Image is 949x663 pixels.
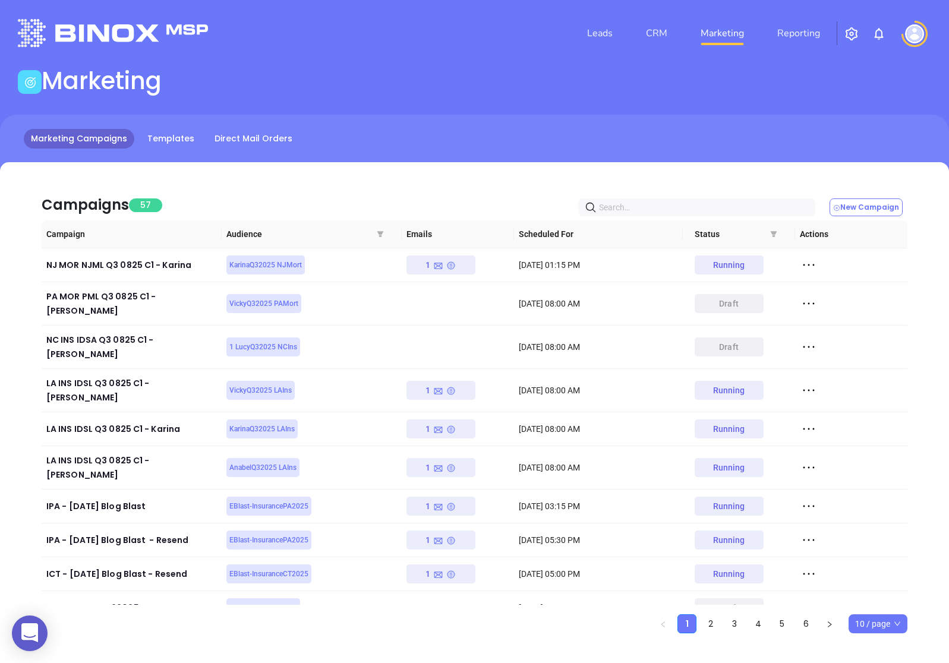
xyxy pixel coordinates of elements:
[654,614,673,633] li: Previous Page
[713,381,745,400] div: Running
[872,27,886,41] img: iconNotification
[749,614,768,633] li: 4
[46,333,217,361] div: NC INS IDSA Q3 0825 C1 - [PERSON_NAME]
[855,615,901,633] span: 10 / page
[425,497,456,516] div: 1
[425,381,456,400] div: 1
[229,567,308,580] span: EBlast-InsuranceCT2025
[402,220,514,248] th: Emails
[713,531,745,550] div: Running
[129,198,162,212] span: 57
[24,129,134,149] a: Marketing Campaigns
[46,258,217,272] div: NJ MOR NJML Q3 0825 C1 - Karina
[713,497,745,516] div: Running
[830,198,903,216] button: New Campaign
[519,567,678,580] div: [DATE] 05:00 PM
[425,419,456,438] div: 1
[820,614,839,633] button: right
[425,458,456,477] div: 1
[519,384,678,397] div: [DATE] 08:00 AM
[773,614,792,633] li: 5
[46,453,217,482] div: LA INS IDSL Q3 0825 C1 - [PERSON_NAME]
[46,601,217,615] div: NYMortgage Q22025 - Copy
[826,621,833,628] span: right
[726,615,743,633] a: 3
[725,614,744,633] li: 3
[713,564,745,583] div: Running
[229,500,308,513] span: EBlast-InsurancePA2025
[42,67,162,95] h1: Marketing
[719,294,739,313] div: draft
[42,194,129,216] div: Campaigns
[425,531,456,550] div: 1
[713,419,745,438] div: Running
[905,24,924,43] img: user
[599,201,799,214] input: Search…
[229,601,297,614] span: MortgageNY Q22025
[425,255,456,274] div: 1
[660,621,667,628] span: left
[844,27,859,41] img: iconSetting
[42,220,222,248] th: Campaign
[140,129,201,149] a: Templates
[46,289,217,318] div: PA MOR PML Q3 0825 C1 - [PERSON_NAME]
[519,500,678,513] div: [DATE] 03:15 PM
[713,255,745,274] div: Running
[713,458,745,477] div: Running
[519,258,678,271] div: [DATE] 01:15 PM
[695,228,790,241] span: Status
[796,614,815,633] li: 6
[702,615,720,633] a: 2
[377,231,384,238] span: filter
[519,297,678,310] div: [DATE] 08:00 AM
[641,21,672,45] a: CRM
[425,564,456,583] div: 1
[773,615,791,633] a: 5
[226,228,397,241] span: Audience
[677,614,696,633] li: 1
[229,533,308,547] span: EBlast-InsurancePA2025
[229,258,302,271] span: KarinaQ32025 NJMort
[849,614,907,633] div: Page Size
[46,499,217,513] div: IPA - [DATE] Blog Blast
[678,615,696,633] a: 1
[719,598,739,617] div: draft
[749,615,767,633] a: 4
[654,614,673,633] button: left
[46,422,217,436] div: LA INS IDSL Q3 0825 C1 - Karina
[207,129,299,149] a: Direct Mail Orders
[797,615,815,633] a: 6
[46,376,217,405] div: LA INS IDSL Q3 0825 C1 - [PERSON_NAME]
[46,533,217,547] div: IPA - [DATE] Blog Blast - Resend
[229,340,297,353] span: 1 LucyQ32025 NCIns
[229,384,292,397] span: VickyQ32025 LAIns
[696,21,749,45] a: Marketing
[519,340,678,353] div: [DATE] 08:00 AM
[229,297,298,310] span: VickyQ32025 PAMort
[701,614,720,633] li: 2
[46,567,217,581] div: ICT - [DATE] Blog Blast - Resend
[820,614,839,633] li: Next Page
[719,337,739,356] div: draft
[519,461,678,474] div: [DATE] 08:00 AM
[582,21,617,45] a: Leads
[768,220,780,248] span: filter
[519,422,678,435] div: [DATE] 08:00 AM
[519,601,678,614] div: [DATE] 08:45 AM
[229,422,295,435] span: KarinaQ32025 LAIns
[795,220,907,248] th: Actions
[229,461,297,474] span: AnabelQ32025 LAIns
[770,231,777,238] span: filter
[773,21,825,45] a: Reporting
[374,220,386,248] span: filter
[519,533,678,547] div: [DATE] 05:30 PM
[514,220,683,248] th: Scheduled For
[18,19,208,47] img: logo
